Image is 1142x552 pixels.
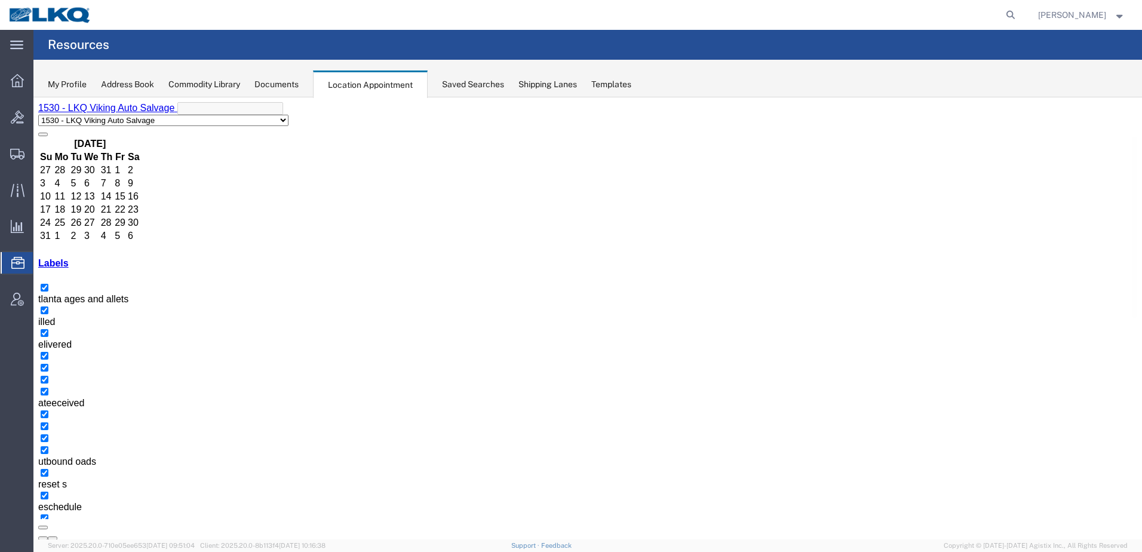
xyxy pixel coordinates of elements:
div: Shipping Lanes [518,78,577,91]
div: Location Appointment [313,70,428,98]
input: elivered [7,232,15,240]
span: ateeceived [5,300,51,311]
td: 27 [50,119,66,131]
h4: Resources [48,30,109,60]
td: 2 [37,133,49,145]
td: 3 [50,133,66,145]
iframe: FS Legacy Container [33,97,1142,539]
div: Saved Searches [442,78,504,91]
span: elivered [5,242,38,252]
td: 24 [6,119,19,131]
td: 23 [94,106,107,118]
td: 5 [81,133,93,145]
td: 4 [67,133,80,145]
div: Documents [254,78,299,91]
td: 25 [20,119,35,131]
input: reset s [7,372,15,379]
td: 28 [67,119,80,131]
img: logo [8,6,92,24]
a: Support [511,542,541,549]
td: 21 [67,106,80,118]
span: reset s [5,382,33,392]
span: Copyright © [DATE]-[DATE] Agistix Inc., All Rights Reserved [944,541,1128,551]
a: Feedback [541,542,572,549]
span: [DATE] 10:16:38 [279,542,326,549]
button: [PERSON_NAME] [1037,8,1126,22]
td: 29 [81,119,93,131]
input: utbound oads [7,349,15,357]
td: 20 [50,106,66,118]
span: eschedule [5,404,48,415]
span: Brian Schmidt [1038,8,1106,22]
td: 31 [6,133,19,145]
span: illed [5,219,22,229]
input: illed [7,209,15,217]
div: Templates [591,78,631,91]
div: Commodity Library [168,78,240,91]
input: ateeceived [7,290,15,298]
span: tlanta ages and allets [5,197,95,207]
input: eschedule [7,394,15,402]
td: 22 [81,106,93,118]
span: Server: 2025.20.0-710e05ee653 [48,542,195,549]
td: 6 [94,133,107,145]
span: utbound oads [5,359,63,369]
div: Address Book [101,78,154,91]
td: 26 [37,119,49,131]
td: 30 [94,119,107,131]
div: My Profile [48,78,87,91]
a: Labels [5,161,35,171]
span: Client: 2025.20.0-8b113f4 [200,542,326,549]
span: [DATE] 09:51:04 [146,542,195,549]
input: tlanta ages and allets [7,186,15,194]
td: 1 [20,133,35,145]
td: 19 [37,106,49,118]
